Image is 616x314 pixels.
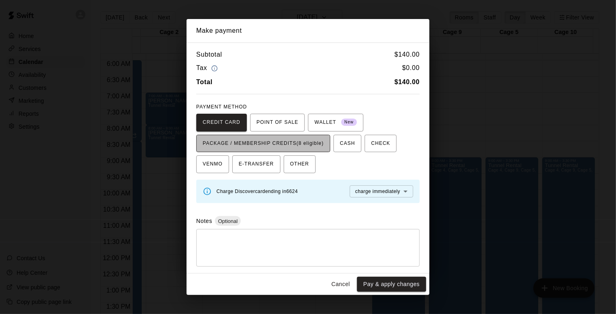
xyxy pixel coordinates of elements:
[196,218,212,224] label: Notes
[217,189,298,194] span: Charge Discover card ending in 6624
[340,137,355,150] span: CASH
[187,19,429,42] h2: Make payment
[215,218,241,224] span: Optional
[250,114,305,132] button: POINT OF SALE
[402,63,420,74] h6: $ 0.00
[203,158,223,171] span: VENMO
[328,277,354,292] button: Cancel
[196,155,229,173] button: VENMO
[314,116,357,129] span: WALLET
[341,117,357,128] span: New
[284,155,316,173] button: OTHER
[395,49,420,60] h6: $ 140.00
[232,155,280,173] button: E-TRANSFER
[333,135,361,153] button: CASH
[365,135,397,153] button: CHECK
[355,189,400,194] span: charge immediately
[196,114,247,132] button: CREDIT CARD
[257,116,298,129] span: POINT OF SALE
[357,277,426,292] button: Pay & apply changes
[203,116,240,129] span: CREDIT CARD
[196,63,220,74] h6: Tax
[308,114,363,132] button: WALLET New
[196,135,330,153] button: PACKAGE / MEMBERSHIP CREDITS(8 eligible)
[239,158,274,171] span: E-TRANSFER
[196,78,212,85] b: Total
[203,137,324,150] span: PACKAGE / MEMBERSHIP CREDITS (8 eligible)
[290,158,309,171] span: OTHER
[196,49,222,60] h6: Subtotal
[395,78,420,85] b: $ 140.00
[196,104,247,110] span: PAYMENT METHOD
[371,137,390,150] span: CHECK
